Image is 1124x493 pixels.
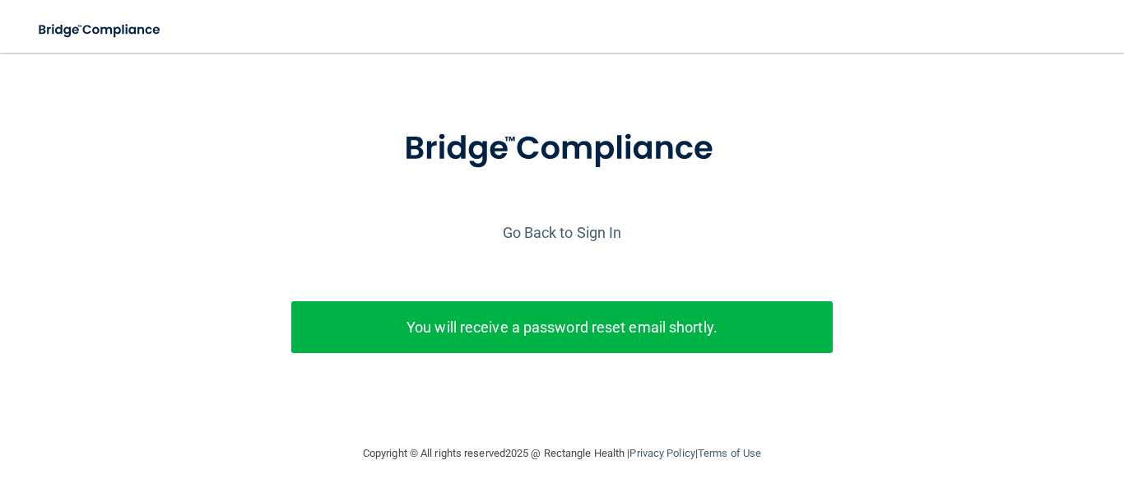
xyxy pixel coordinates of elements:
[503,224,622,241] a: Go Back to Sign In
[304,314,820,341] p: You will receive a password reset email shortly.
[629,447,694,459] a: Privacy Policy
[25,13,176,47] img: bridge_compliance_login_screen.278c3ca4.svg
[370,106,754,192] img: bridge_compliance_login_screen.278c3ca4.svg
[262,427,862,480] div: Copyright © All rights reserved 2025 @ Rectangle Health | |
[698,447,761,459] a: Terms of Use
